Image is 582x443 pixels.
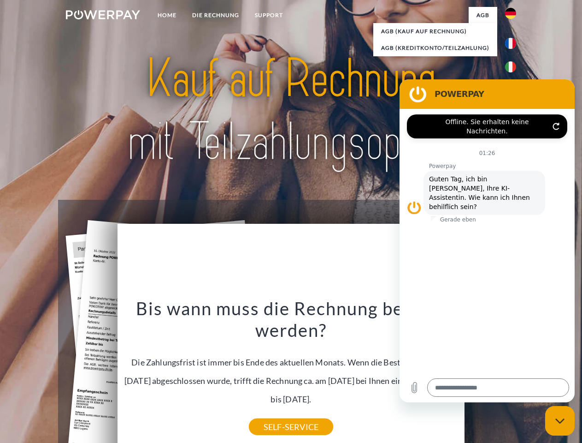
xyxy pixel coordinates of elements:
iframe: Messaging-Fenster [400,79,575,402]
img: fr [505,38,516,49]
a: SUPPORT [247,7,291,24]
img: title-powerpay_de.svg [88,44,494,177]
iframe: Schaltfläche zum Öffnen des Messaging-Fensters; Konversation läuft [545,406,575,436]
a: Home [150,7,184,24]
h3: Bis wann muss die Rechnung bezahlt werden? [123,297,459,341]
a: AGB (Kreditkonto/Teilzahlung) [373,40,497,56]
img: de [505,8,516,19]
a: AGB (Kauf auf Rechnung) [373,23,497,40]
img: logo-powerpay-white.svg [66,10,140,19]
a: SELF-SERVICE [249,419,333,435]
a: DIE RECHNUNG [184,7,247,24]
img: it [505,61,516,72]
div: Die Zahlungsfrist ist immer bis Ende des aktuellen Monats. Wenn die Bestellung z.B. am [DATE] abg... [123,297,459,427]
a: agb [469,7,497,24]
